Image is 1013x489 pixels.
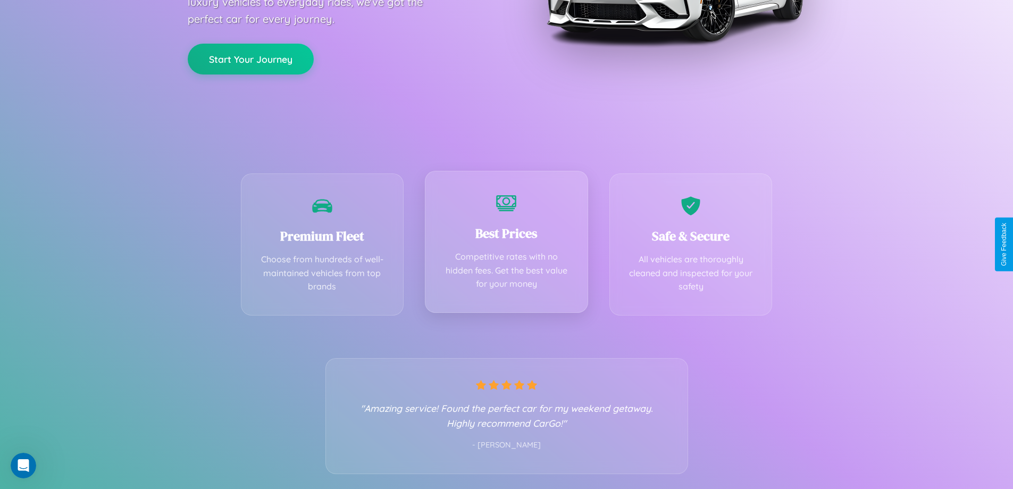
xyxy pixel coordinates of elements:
div: Give Feedback [1000,223,1008,266]
p: Choose from hundreds of well-maintained vehicles from top brands [257,253,388,294]
h3: Safe & Secure [626,227,756,245]
p: Competitive rates with no hidden fees. Get the best value for your money [441,250,572,291]
button: Start Your Journey [188,44,314,74]
p: "Amazing service! Found the perfect car for my weekend getaway. Highly recommend CarGo!" [347,401,666,430]
h3: Best Prices [441,225,572,242]
h3: Premium Fleet [257,227,388,245]
iframe: Intercom live chat [11,453,36,478]
p: - [PERSON_NAME] [347,438,666,452]
p: All vehicles are thoroughly cleaned and inspected for your safety [626,253,756,294]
